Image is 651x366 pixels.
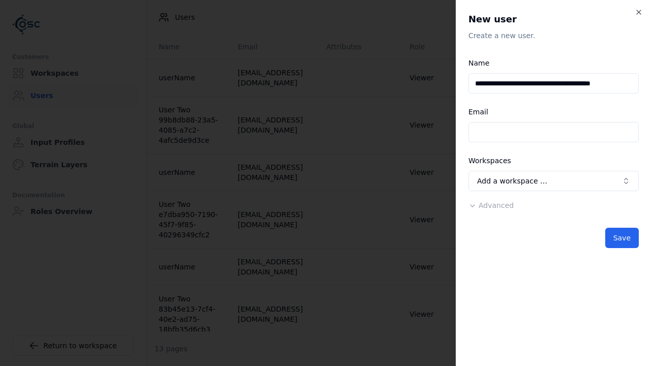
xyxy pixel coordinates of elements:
span: Add a workspace … [477,176,547,186]
button: Save [605,228,639,248]
label: Name [468,59,489,67]
label: Workspaces [468,157,511,165]
label: Email [468,108,488,116]
h2: New user [468,12,639,26]
button: Advanced [468,200,514,210]
p: Create a new user. [468,30,639,41]
span: Advanced [479,201,514,209]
